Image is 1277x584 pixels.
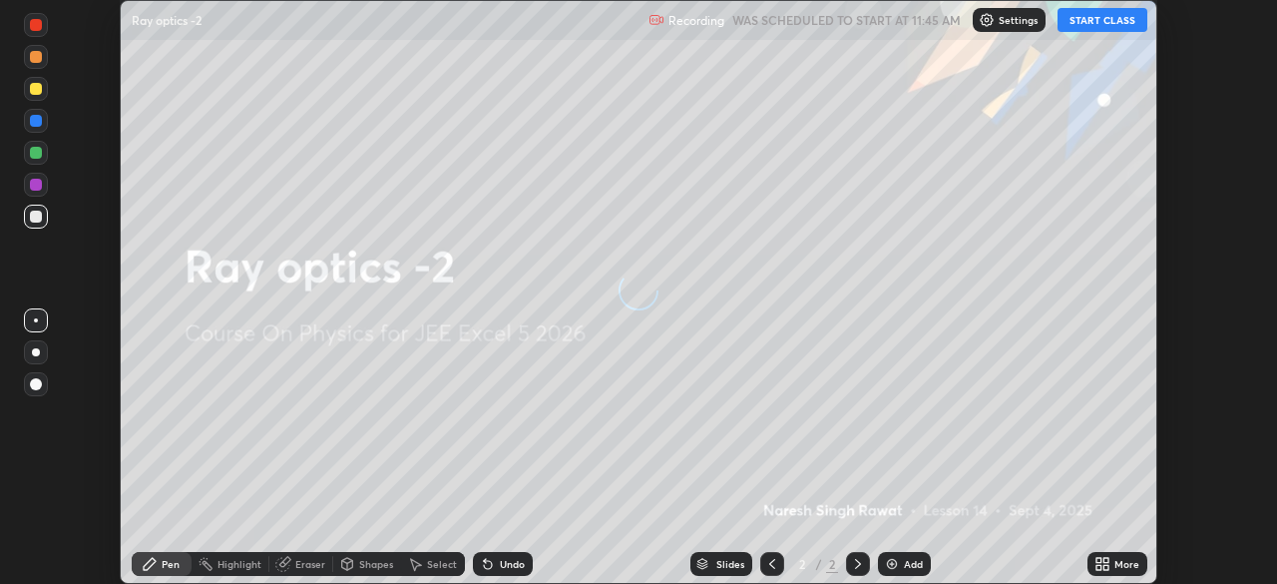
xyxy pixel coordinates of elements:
img: recording.375f2c34.svg [648,12,664,28]
p: Ray optics -2 [132,12,202,28]
div: Eraser [295,559,325,569]
div: 2 [792,558,812,570]
div: Slides [716,559,744,569]
button: START CLASS [1058,8,1147,32]
p: Recording [668,13,724,28]
p: Settings [999,15,1038,25]
h5: WAS SCHEDULED TO START AT 11:45 AM [732,11,961,29]
div: / [816,558,822,570]
img: class-settings-icons [979,12,995,28]
div: Pen [162,559,180,569]
div: Select [427,559,457,569]
div: Undo [500,559,525,569]
div: Add [904,559,923,569]
div: More [1114,559,1139,569]
div: Highlight [217,559,261,569]
div: Shapes [359,559,393,569]
div: 2 [826,555,838,573]
img: add-slide-button [884,556,900,572]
